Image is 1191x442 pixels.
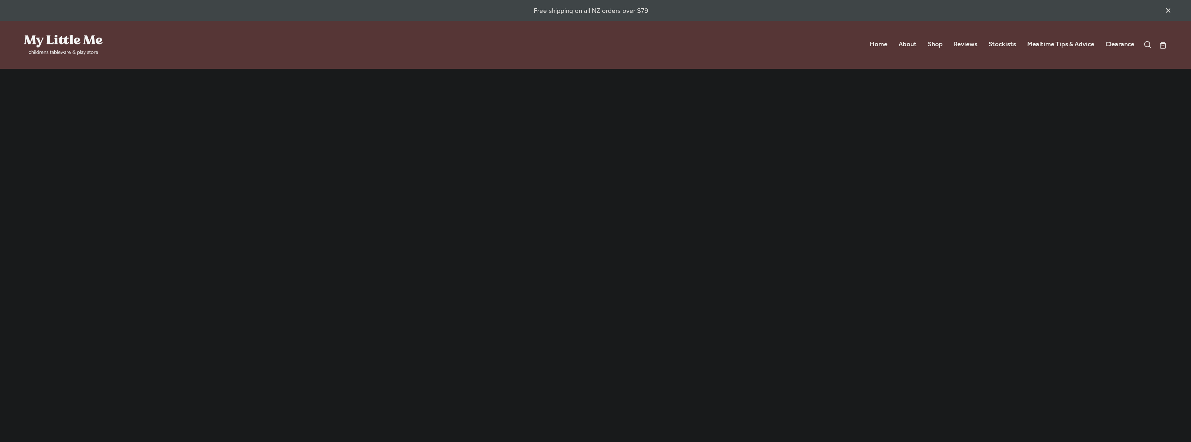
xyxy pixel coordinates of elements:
a: Clearance [1105,38,1134,51]
a: Shop [928,38,943,51]
a: Reviews [954,38,977,51]
a: About [899,38,917,51]
p: Free shipping on all NZ orders over $79 [24,6,1158,15]
a: Stockists [989,38,1016,51]
a: Home [870,38,887,51]
a: Mealtime Tips & Advice [1027,38,1094,51]
a: My Little Me Ltd homepage [24,35,253,55]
